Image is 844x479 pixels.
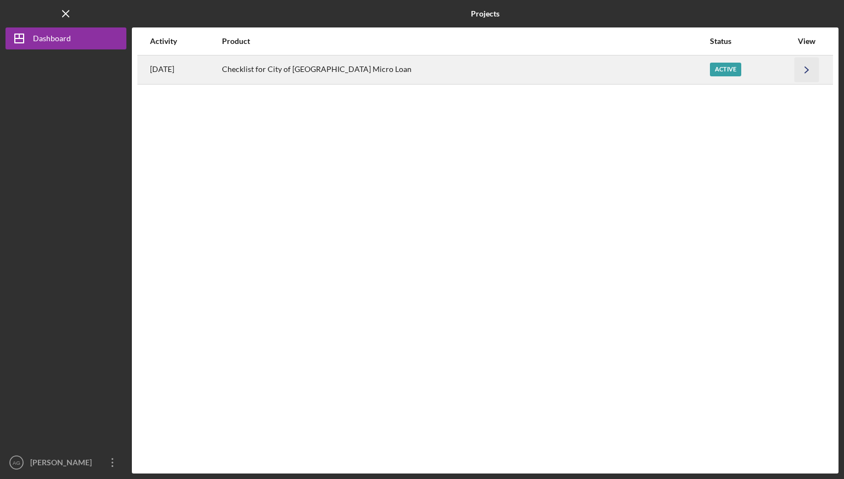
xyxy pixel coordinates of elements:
[710,37,792,46] div: Status
[793,37,820,46] div: View
[13,460,20,466] text: AG
[5,27,126,49] button: Dashboard
[5,452,126,474] button: AG[PERSON_NAME] [PERSON_NAME]
[33,27,71,52] div: Dashboard
[150,37,221,46] div: Activity
[222,37,709,46] div: Product
[150,65,174,74] time: 2025-07-26 01:15
[471,9,499,18] b: Projects
[710,63,741,76] div: Active
[222,56,709,83] div: Checklist for City of [GEOGRAPHIC_DATA] Micro Loan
